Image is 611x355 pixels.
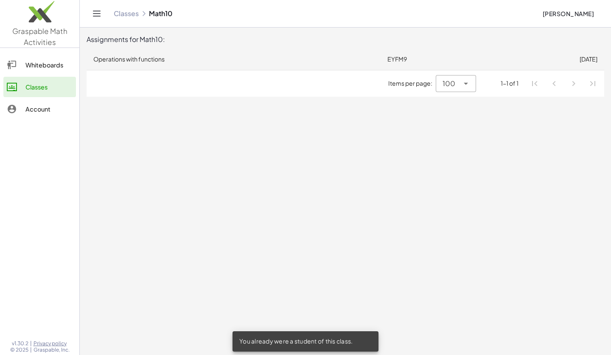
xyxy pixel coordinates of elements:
span: Graspable, Inc. [34,347,70,353]
a: Privacy policy [34,340,70,347]
a: Account [3,99,76,119]
a: Classes [3,77,76,97]
span: | [30,347,32,353]
button: Toggle navigation [90,7,104,20]
span: [PERSON_NAME] [542,10,594,17]
span: 100 [443,78,455,89]
div: You already were a student of this class. [233,331,378,352]
div: Whiteboards [25,60,73,70]
td: [DATE] [496,48,605,70]
span: Graspable Math Activities [12,26,67,47]
td: Operations with functions [87,48,381,70]
span: | [30,340,32,347]
a: Classes [114,9,139,18]
nav: Pagination Navigation [525,74,603,93]
div: 1-1 of 1 [501,79,519,88]
span: v1.30.2 [12,340,28,347]
span: © 2025 [10,347,28,353]
td: EYFM9 [381,48,495,70]
div: Account [25,104,73,114]
div: Assignments for Math10: [87,34,604,45]
a: Whiteboards [3,55,76,75]
button: [PERSON_NAME] [535,6,601,21]
div: Classes [25,82,73,92]
span: Items per page: [388,79,436,88]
